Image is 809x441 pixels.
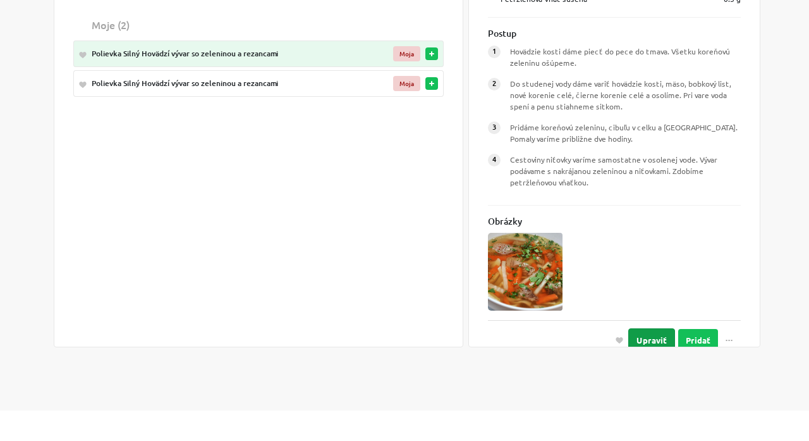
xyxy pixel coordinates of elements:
div: 2 [488,78,501,90]
div: Pridáme koreňovú zeleninu, cibuľu v celku a [GEOGRAPHIC_DATA]. Pomaly varíme približne dve hodiny. [501,121,741,144]
div: Cestoviny niťovky varíme samostatne v osolenej vode. Vývar podávame s nakrájanou zeleninou a niťo... [501,154,741,188]
th: Actions [425,12,444,37]
th: Owned [382,12,425,37]
div: Moja [393,76,420,91]
span: ... [726,333,733,342]
div: Moja [393,46,420,61]
div: 1 [488,46,501,58]
th: Liked [73,12,87,37]
button: ... [718,332,741,349]
div: 4 [488,154,501,166]
button: Upraviť [628,328,675,352]
div: Do studenej vody dáme variť hovädzie kosti, mäso, bobkový list, nové korenie celé, čierne korenie... [501,78,741,112]
div: Polievka Silný Hovädzí vývar so zeleninou a rezancami [92,48,377,59]
th: Moje (2) [87,12,382,37]
div: 3 [488,121,501,134]
h5: Obrázky [488,216,741,227]
div: Hovädzie kosti dáme piecť do pece do tmava. Všetku koreňovú zeleninu ošúpeme. [501,46,741,68]
div: Polievka Silný Hovädzí vývar so zeleninou a rezancami [92,78,377,89]
h5: Postup [488,28,741,39]
button: Pridať [678,329,718,351]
